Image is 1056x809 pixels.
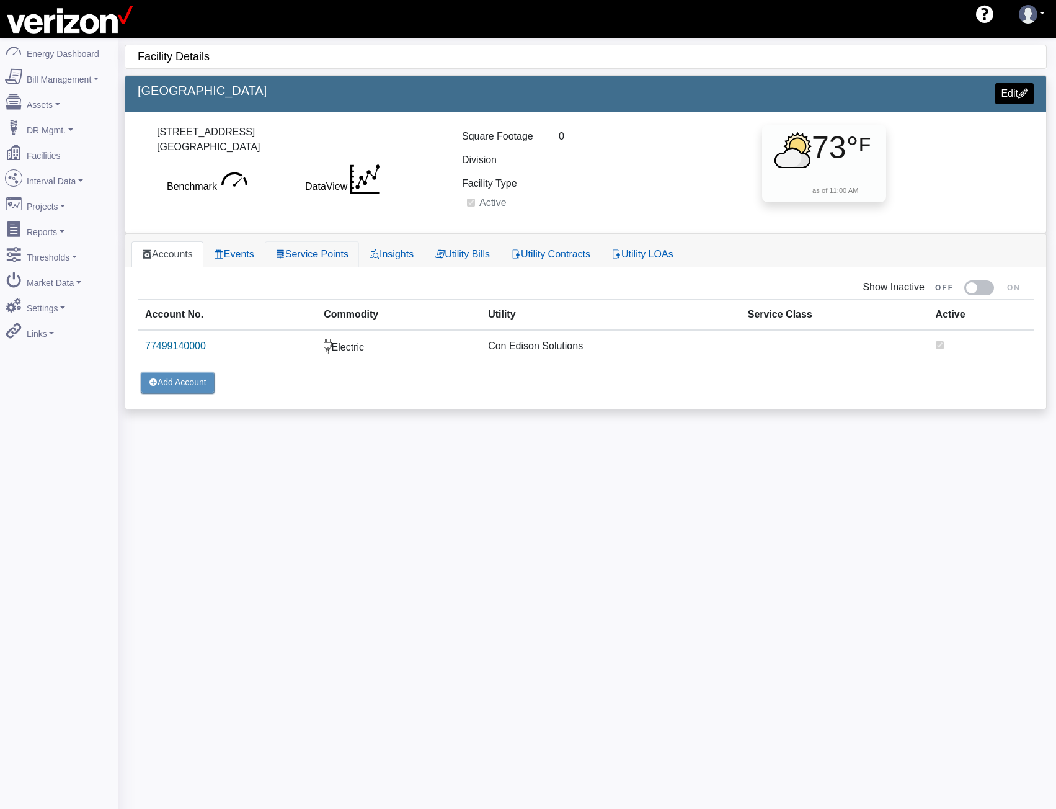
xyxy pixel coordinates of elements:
th: Commodity [316,299,481,331]
th: Utility [481,299,740,331]
a: Edit [995,83,1034,104]
label: Facility Type [462,172,517,195]
a: Accounts [131,241,203,267]
label: Benchmark [167,175,217,199]
label: Division [462,148,497,172]
a: Utility Bills [424,241,500,267]
div: 73° [774,125,859,171]
label: Square Footage [462,125,533,148]
small: as of 11:00 AM [812,187,859,194]
th: Account No. [138,299,316,331]
a: Service Points [265,241,359,267]
th: Active [928,299,1034,331]
label: Active [479,195,507,210]
a: Insights [359,241,424,267]
div: 0 [559,125,734,148]
div: [STREET_ADDRESS] [GEOGRAPHIC_DATA] [157,125,433,154]
td: Con Edison Solutions [481,331,740,365]
div: Facility Details [138,45,1046,68]
label: DataView [305,175,347,199]
div: Show Inactive [138,280,1034,295]
td: Electric [316,331,481,365]
a: Utility Contracts [500,241,601,267]
img: Electric.svg [324,339,331,357]
a: Utility LOAs [601,241,684,267]
a: Events [203,241,265,267]
h5: [GEOGRAPHIC_DATA] [138,83,577,98]
a: 77499140000 [145,341,206,351]
img: user-3.svg [1019,5,1037,24]
th: Service Class [740,299,928,331]
button: Add Account [141,372,215,393]
span: F [859,130,871,159]
img: Partially cloudy [774,132,812,169]
a: Benchmark [167,181,249,192]
a: DataView [305,181,380,192]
